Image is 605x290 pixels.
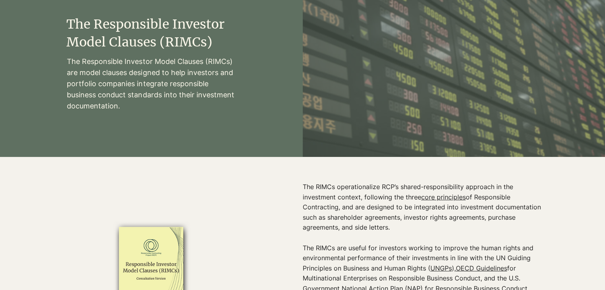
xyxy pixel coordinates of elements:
[456,264,507,272] a: OECD Guidelines
[67,56,236,112] p: The Responsible Investor Model Clauses (RIMCs) are model clauses designed to help investors and p...
[421,193,466,201] a: core principles
[66,16,225,50] span: The Responsible Investor Model Clauses (RIMCs)
[303,182,545,233] p: The RIMCs operationalize RCP’s shared-responsibility approach in the investment context, followin...
[430,264,452,272] a: UNGPs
